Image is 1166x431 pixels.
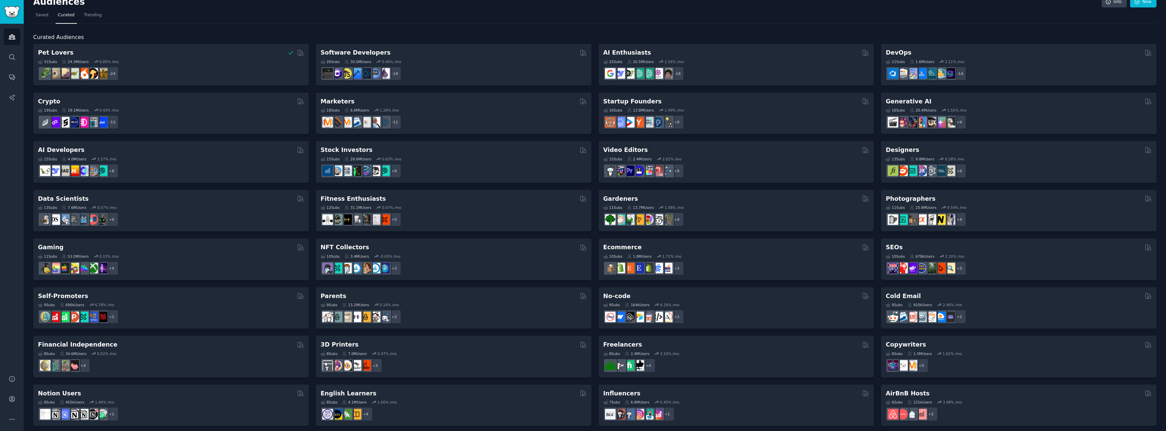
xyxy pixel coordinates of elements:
[351,214,361,225] img: weightroom
[615,263,625,273] img: shopify
[605,312,616,322] img: nocode
[40,165,51,176] img: LangChain
[97,165,107,176] img: AIDevelopersSociety
[603,108,622,113] div: 16 Sub s
[379,263,390,273] img: DigitalItems
[360,117,371,128] img: googleads
[907,409,917,419] img: rentalproperties
[40,263,51,273] img: linux_gaming
[652,68,663,79] img: OpenAIDev
[910,157,934,161] div: 9.8M Users
[379,165,390,176] img: technicalanalysis
[87,165,98,176] img: llmops
[947,108,966,113] div: 1.55 % /mo
[886,97,931,106] h2: Generative AI
[351,360,361,371] img: ender3
[104,115,119,129] div: + 12
[627,205,654,210] div: 13.7M Users
[662,117,672,128] img: growmybusiness
[907,263,917,273] img: seogrowth
[322,68,333,79] img: software
[321,59,340,64] div: 26 Sub s
[370,165,380,176] img: swingtrading
[332,263,342,273] img: NFTMarketplace
[332,117,342,128] img: bigseo
[78,117,88,128] img: defiblockchain
[33,33,84,42] span: Curated Audiences
[916,68,927,79] img: DevOpsLinks
[907,117,917,128] img: deepdream
[624,409,635,419] img: Instagram
[97,214,107,225] img: data
[38,97,60,106] h2: Crypto
[97,157,117,161] div: 3.27 % /mo
[926,68,936,79] img: platformengineering
[624,312,635,322] img: NoCodeSaaS
[68,214,79,225] img: dataengineering
[68,165,79,176] img: MistralAI
[322,165,333,176] img: dividends
[945,68,955,79] img: PlatformEngineers
[78,263,88,273] img: gamers
[97,68,107,79] img: dogbreed
[897,312,908,322] img: Emailmarketing
[916,409,927,419] img: AirBnBInvesting
[321,205,340,210] div: 12 Sub s
[344,59,371,64] div: 30.0M Users
[603,195,638,203] h2: Gardeners
[652,117,663,128] img: Entrepreneurship
[897,360,908,371] img: KeepWriting
[38,108,57,113] div: 19 Sub s
[886,48,911,57] h2: DevOps
[945,117,955,128] img: DreamBooth
[87,68,98,79] img: PetAdvice
[888,360,898,371] img: SEO
[370,117,380,128] img: MarketingResearch
[40,312,51,322] img: AppIdeas
[926,214,936,225] img: canon
[351,165,361,176] img: Trading
[615,117,625,128] img: SaaS
[351,409,361,419] img: LearnEnglishOnReddit
[379,312,390,322] img: Parents
[634,117,644,128] img: ycombinator
[332,409,342,419] img: EnglishLearning
[321,48,390,57] h2: Software Developers
[670,164,684,178] div: + 8
[603,146,648,154] h2: Video Editors
[926,117,936,128] img: FluxAI
[97,117,107,128] img: defi_
[634,214,644,225] img: GardeningUK
[344,157,371,161] div: 28.6M Users
[360,263,371,273] img: CryptoArt
[910,205,937,210] div: 10.8M Users
[344,108,369,113] div: 6.6M Users
[605,68,616,79] img: GoogleGeminiAI
[916,165,927,176] img: UXDesign
[652,165,663,176] img: Youtubevideo
[662,312,672,322] img: Adalo
[84,12,102,18] span: Trending
[87,214,98,225] img: datasets
[321,157,340,161] div: 15 Sub s
[897,68,908,79] img: AWS_Certified_Experts
[952,66,966,81] div: + 14
[945,312,955,322] img: EmailOutreach
[605,360,616,371] img: forhire
[634,409,644,419] img: InstagramMarketing
[615,214,625,225] img: succulents
[332,165,342,176] img: ValueInvesting
[886,146,919,154] h2: Designers
[945,165,955,176] img: UX_Design
[886,205,905,210] div: 11 Sub s
[104,164,119,178] div: + 8
[945,59,964,64] div: 2.11 % /mo
[59,117,69,128] img: ethstaker
[652,409,663,419] img: InstagramGrowthTips
[886,108,905,113] div: 16 Sub s
[68,409,79,419] img: NotionGeeks
[603,157,622,161] div: 15 Sub s
[382,59,401,64] div: 0.46 % /mo
[4,6,20,18] img: GummySearch logo
[643,68,654,79] img: chatgpt_prompts_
